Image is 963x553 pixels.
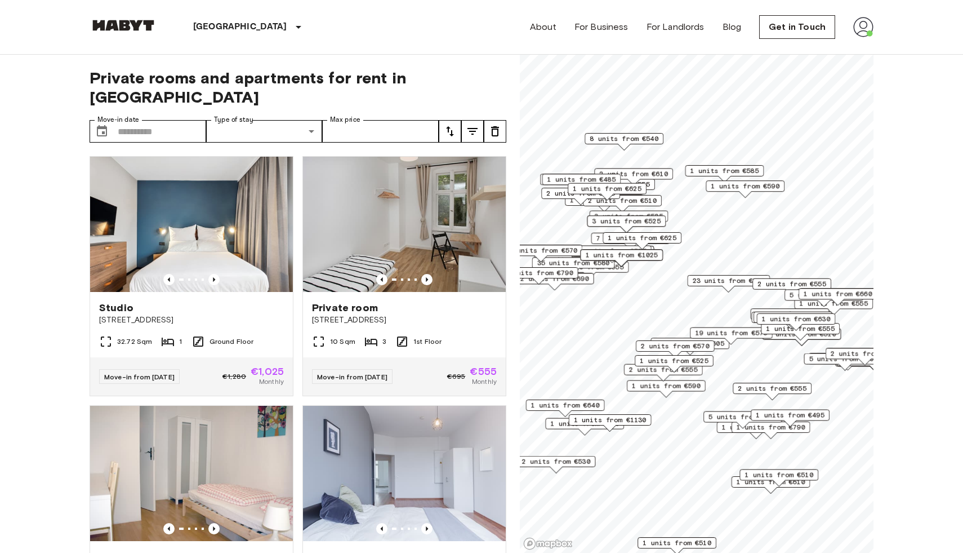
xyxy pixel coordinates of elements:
[685,165,764,183] div: Map marker
[759,15,835,39] a: Get in Touch
[761,323,840,340] div: Map marker
[317,373,387,381] span: Move-in from [DATE]
[757,313,836,331] div: Map marker
[656,338,724,348] span: 3 units from €605
[523,537,573,550] a: Mapbox logo
[703,411,782,428] div: Map marker
[629,365,698,375] span: 2 units from €555
[591,233,670,250] div: Map marker
[596,233,665,244] span: 7 units from €585
[117,337,152,347] span: 32.72 Sqm
[624,364,703,382] div: Map marker
[90,406,293,541] img: Marketing picture of unit DE-01-093-04M
[520,273,589,284] span: 2 units from €690
[545,418,624,436] div: Map marker
[376,274,387,285] button: Previous image
[222,371,246,382] span: €1,280
[526,400,605,417] div: Map marker
[826,348,904,365] div: Map marker
[500,267,578,285] div: Map marker
[739,469,818,486] div: Map marker
[608,233,676,243] span: 1 units from €625
[690,166,759,176] span: 1 units from €585
[766,324,835,334] span: 1 units from €555
[470,366,497,377] span: €555
[163,274,175,285] button: Previous image
[723,20,742,34] a: Blog
[576,179,655,196] div: Map marker
[568,183,647,201] div: Map marker
[99,315,284,326] span: [STREET_ADDRESS]
[90,20,157,31] img: Habyt
[413,337,442,347] span: 1st Floor
[732,476,810,494] div: Map marker
[421,523,433,534] button: Previous image
[692,276,765,286] span: 23 units from €530
[757,279,826,289] span: 2 units from €555
[97,115,139,125] label: Move-in date
[738,383,806,393] span: 2 units from €555
[592,216,661,226] span: 3 units from €525
[809,354,881,364] span: 5 units from €1085
[733,383,812,400] div: Map marker
[555,262,624,272] span: 2 units from €555
[732,422,810,439] div: Map marker
[312,301,378,315] span: Private room
[581,179,650,189] span: 3 units from €555
[580,249,663,267] div: Map marker
[90,68,506,107] span: Private rooms and apartments for rent in [GEOGRAPHIC_DATA]
[636,340,715,358] div: Map marker
[835,355,918,373] div: Map marker
[104,373,175,381] span: Move-in from [DATE]
[532,257,614,275] div: Map marker
[540,174,623,191] div: Map marker
[599,169,668,179] span: 2 units from €610
[517,456,596,474] div: Map marker
[99,301,133,315] span: Studio
[627,380,706,397] div: Map marker
[708,412,777,422] span: 5 units from €590
[569,414,652,432] div: Map marker
[546,188,615,198] span: 2 units from €565
[505,245,577,255] span: 31 units from €570
[751,312,830,329] div: Map marker
[799,288,877,306] div: Map marker
[574,415,647,425] span: 1 units from €1130
[376,523,387,534] button: Previous image
[90,157,293,292] img: Marketing picture of unit DE-01-481-006-01
[522,457,591,467] span: 2 units from €530
[756,410,824,420] span: 1 units from €495
[744,470,813,480] span: 1 units from €510
[763,329,841,346] div: Map marker
[537,258,609,268] span: 35 units from €580
[500,245,582,262] div: Map marker
[687,275,770,293] div: Map marker
[312,315,497,326] span: [STREET_ADDRESS]
[640,356,708,366] span: 1 units from €525
[421,274,433,285] button: Previous image
[208,523,220,534] button: Previous image
[565,194,644,212] div: Map marker
[737,422,805,432] span: 1 units from €790
[585,250,658,260] span: 1 units from €1025
[759,312,827,322] span: 1 units from €640
[542,174,621,191] div: Map marker
[550,419,619,429] span: 1 units from €570
[635,355,714,373] div: Map marker
[90,156,293,396] a: Marketing picture of unit DE-01-481-006-01Previous imagePrevious imageStudio[STREET_ADDRESS]32.72...
[643,538,711,548] span: 1 units from €510
[515,273,594,290] div: Map marker
[647,20,705,34] a: For Landlords
[330,115,360,125] label: Max price
[799,298,868,308] span: 1 units from €555
[585,133,663,151] div: Map marker
[573,184,641,194] span: 1 units from €625
[831,348,899,359] span: 2 units from €600
[573,245,652,263] div: Map marker
[209,337,254,347] span: Ground Floor
[737,477,805,487] span: 1 units from €610
[570,195,639,205] span: 1 units from €565
[531,400,600,410] span: 1 units from €640
[382,337,386,347] span: 3
[330,337,355,347] span: 10 Sqm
